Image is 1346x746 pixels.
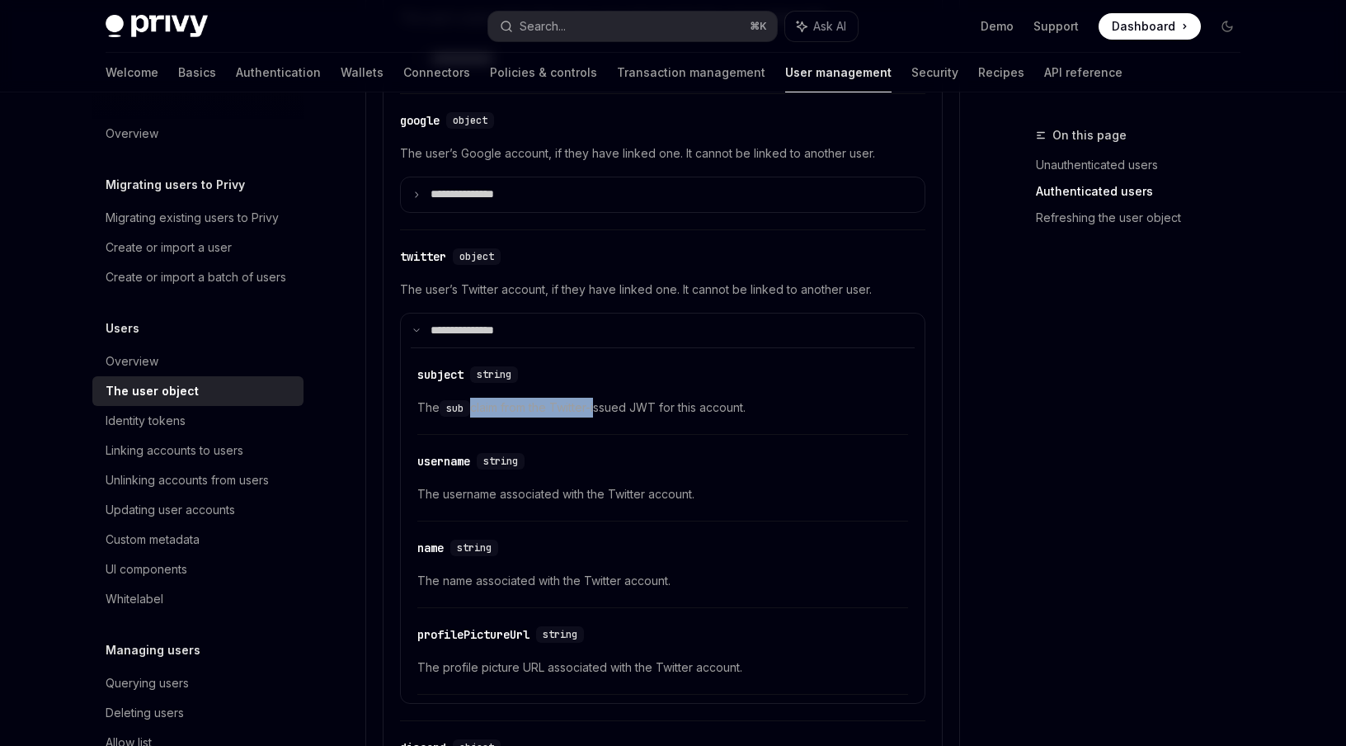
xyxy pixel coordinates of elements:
[813,18,846,35] span: Ask AI
[417,453,470,470] div: username
[1033,18,1079,35] a: Support
[106,470,269,490] div: Unlinking accounts from users
[750,20,767,33] span: ⌘ K
[92,436,304,465] a: Linking accounts to users
[483,455,518,468] span: string
[92,668,304,698] a: Querying users
[92,698,304,728] a: Deleting users
[106,673,189,693] div: Querying users
[978,53,1024,92] a: Recipes
[417,398,908,418] span: The claim from the Twitter-issued JWT for this account.
[106,175,245,195] h5: Migrating users to Privy
[459,250,494,263] span: object
[1112,18,1175,35] span: Dashboard
[92,262,304,292] a: Create or import a batch of users
[92,347,304,376] a: Overview
[403,53,470,92] a: Connectors
[417,540,444,556] div: name
[417,484,908,504] span: The username associated with the Twitter account.
[400,280,925,300] span: The user’s Twitter account, if they have linked one. It cannot be linked to another user.
[92,406,304,436] a: Identity tokens
[106,589,163,609] div: Whitelabel
[106,53,158,92] a: Welcome
[92,555,304,584] a: UI components
[92,584,304,614] a: Whitelabel
[911,53,958,92] a: Security
[400,248,446,265] div: twitter
[106,530,200,550] div: Custom metadata
[106,500,235,520] div: Updating user accounts
[106,124,158,144] div: Overview
[341,53,384,92] a: Wallets
[417,658,908,678] span: The profile picture URL associated with the Twitter account.
[417,626,529,643] div: profilePictureUrl
[477,368,511,381] span: string
[106,441,243,460] div: Linking accounts to users
[1036,152,1254,178] a: Unauthenticated users
[440,400,470,417] code: sub
[1052,125,1127,145] span: On this page
[92,376,304,406] a: The user object
[92,233,304,262] a: Create or import a user
[981,18,1014,35] a: Demo
[92,203,304,233] a: Migrating existing users to Privy
[1214,13,1240,40] button: Toggle dark mode
[106,238,232,257] div: Create or import a user
[106,267,286,287] div: Create or import a batch of users
[1044,53,1122,92] a: API reference
[400,144,925,163] span: The user’s Google account, if they have linked one. It cannot be linked to another user.
[457,541,492,555] span: string
[520,17,566,36] div: Search...
[400,112,440,129] div: google
[1036,178,1254,205] a: Authenticated users
[785,12,858,41] button: Ask AI
[106,208,279,228] div: Migrating existing users to Privy
[106,352,158,371] div: Overview
[106,319,139,338] h5: Users
[617,53,765,92] a: Transaction management
[1099,13,1201,40] a: Dashboard
[178,53,216,92] a: Basics
[417,571,908,591] span: The name associated with the Twitter account.
[92,465,304,495] a: Unlinking accounts from users
[106,703,184,723] div: Deleting users
[106,15,208,38] img: dark logo
[236,53,321,92] a: Authentication
[453,114,487,127] span: object
[417,366,464,383] div: subject
[92,495,304,525] a: Updating user accounts
[543,628,577,641] span: string
[92,119,304,149] a: Overview
[785,53,892,92] a: User management
[488,12,777,41] button: Search...⌘K
[106,640,200,660] h5: Managing users
[1036,205,1254,231] a: Refreshing the user object
[106,559,187,579] div: UI components
[106,381,199,401] div: The user object
[490,53,597,92] a: Policies & controls
[106,411,186,431] div: Identity tokens
[92,525,304,555] a: Custom metadata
